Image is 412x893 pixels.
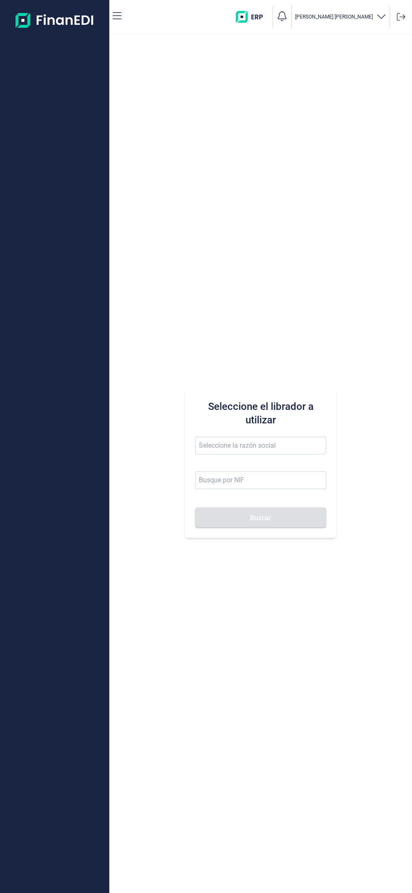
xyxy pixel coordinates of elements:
[16,7,94,34] img: Logo de aplicación
[195,508,326,528] button: Buscar
[195,437,326,454] input: Seleccione la razón social
[236,11,269,23] img: erp
[295,11,386,23] button: [PERSON_NAME] [PERSON_NAME]
[195,471,326,489] input: Busque por NIF
[250,515,271,521] span: Buscar
[195,400,326,427] h3: Seleccione el librador a utilizar
[295,13,373,20] p: [PERSON_NAME] [PERSON_NAME]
